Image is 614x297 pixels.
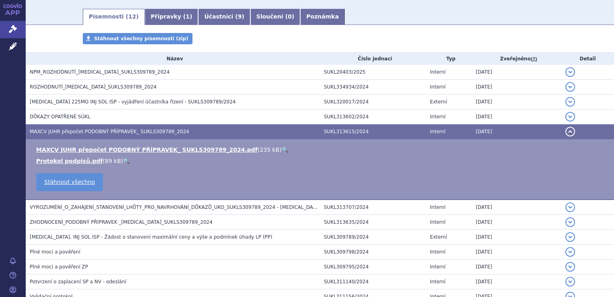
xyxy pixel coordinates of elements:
[288,13,292,20] span: 0
[472,109,561,124] td: [DATE]
[123,158,130,164] a: 🔍
[565,67,575,77] button: detail
[430,129,446,134] span: Interní
[565,217,575,227] button: detail
[36,158,103,164] a: Protokol podpisů.pdf
[430,219,446,225] span: Interní
[30,234,272,240] span: AJOVY, INJ SOL ISP - Žádost o stanovení maximální ceny a výše a podmínek úhady LP (PP)
[36,146,258,153] a: MAXCV JUHR přepočet PODOBNÝ PŘÍPRAVEK_ SUKLS309789_2024.pdf
[320,53,426,65] th: Číslo jednací
[320,245,426,260] td: SUKL309798/2024
[472,65,561,80] td: [DATE]
[30,114,90,120] span: DŮKAZY OPATŘENÉ SÚKL
[472,124,561,139] td: [DATE]
[565,232,575,242] button: detail
[430,114,446,120] span: Interní
[30,204,320,210] span: VYROZUMĚNÍ_O_ZAHÁJENÍ_STANOVENÍ_LHŮTY_PRO_NAVRHOVÁNÍ_DŮKAZŮ_UKO_SUKLS309789_2024 - AJOVY
[472,53,561,65] th: Zveřejněno
[36,173,103,191] a: Stáhnout všechno
[565,277,575,287] button: detail
[105,158,121,164] span: 89 kB
[430,279,446,285] span: Interní
[472,274,561,289] td: [DATE]
[282,146,289,153] a: 🔍
[472,80,561,95] td: [DATE]
[565,202,575,212] button: detail
[36,157,606,165] li: ( )
[430,99,447,105] span: Externí
[238,13,242,20] span: 9
[320,124,426,139] td: SUKL313615/2024
[472,200,561,215] td: [DATE]
[320,65,426,80] td: SUKL20403/2025
[30,69,170,75] span: NPM_ROZHODNUTÍ_AJOVY_SUKLS309789_2024
[250,9,300,25] a: Sloučení (0)
[30,264,88,270] span: Plné moci a pověření ZP
[430,264,446,270] span: Interní
[430,249,446,255] span: Interní
[83,9,145,25] a: Písemnosti (12)
[260,146,279,153] span: 235 kB
[320,260,426,274] td: SUKL309795/2024
[198,9,250,25] a: Účastníci (9)
[565,97,575,107] button: detail
[36,146,606,154] li: ( )
[300,9,345,25] a: Poznámka
[186,13,190,20] span: 1
[320,200,426,215] td: SUKL313707/2024
[472,260,561,274] td: [DATE]
[565,82,575,92] button: detail
[26,53,320,65] th: Název
[320,109,426,124] td: SUKL313602/2024
[430,84,446,90] span: Interní
[472,215,561,230] td: [DATE]
[128,13,136,20] span: 12
[430,69,446,75] span: Interní
[30,219,213,225] span: ZHODNOCENÍ_PODOBNÝ PŘÍPRAVEK _AJOVY_SUKLS309789_2024
[430,234,447,240] span: Externí
[561,53,614,65] th: Detail
[320,274,426,289] td: SUKL311140/2024
[320,95,426,109] td: SUKL320017/2024
[83,33,192,44] a: Stáhnout všechny písemnosti (zip)
[30,84,157,90] span: ROZHODNUTÍ_AJOVY_SUKLS309789_2024
[565,262,575,272] button: detail
[30,249,80,255] span: Plné moci a pověření
[426,53,472,65] th: Typ
[472,245,561,260] td: [DATE]
[30,129,189,134] span: MAXCV JUHR přepočet PODOBNÝ PŘÍPRAVEK_ SUKLS309789_2024
[430,204,446,210] span: Interní
[531,56,537,62] abbr: (?)
[320,215,426,230] td: SUKL313635/2024
[565,127,575,136] button: detail
[472,230,561,245] td: [DATE]
[565,112,575,122] button: detail
[145,9,198,25] a: Přípravky (1)
[320,80,426,95] td: SUKL334934/2024
[94,36,188,41] span: Stáhnout všechny písemnosti (zip)
[472,95,561,109] td: [DATE]
[320,230,426,245] td: SUKL309789/2024
[30,99,236,105] span: AJOVY 225MG INJ SOL ISP - vyjádření účastníka řízení - SUKLS309789/2024
[565,247,575,257] button: detail
[30,279,126,285] span: Potvrzení o zaplacení SP a NV - odeslání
